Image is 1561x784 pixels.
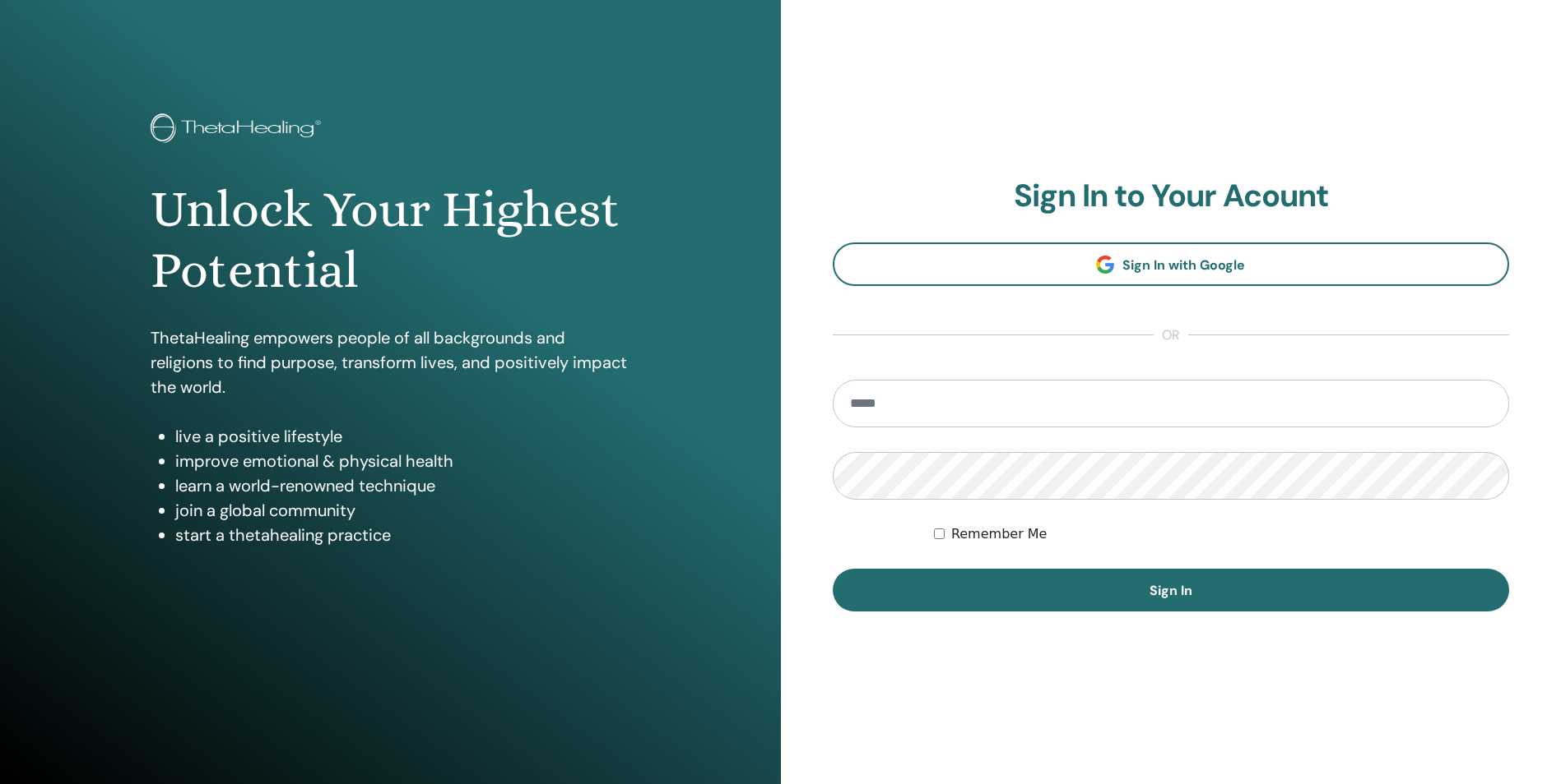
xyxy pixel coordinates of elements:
[951,524,1048,544] label: Remember Me
[1150,582,1192,599] span: Sign In
[151,179,630,302] h1: Unlock Your Highest Potential
[175,473,630,498] li: learn a world-renowned technique
[175,424,630,449] li: live a positive lifestyle
[175,498,630,523] li: join a global community
[175,449,630,473] li: improve emotional & physical health
[151,325,630,399] p: ThetaHealing empowers people of all backgrounds and religions to find purpose, transform lives, a...
[833,242,1510,286] a: Sign In with Google
[833,569,1510,611] button: Sign In
[1154,325,1188,345] span: or
[833,178,1510,215] h2: Sign In to Your Acount
[934,524,1509,544] div: Keep me authenticated indefinitely or until I manually logout
[1122,256,1245,274] span: Sign In with Google
[175,523,630,547] li: start a thetahealing practice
